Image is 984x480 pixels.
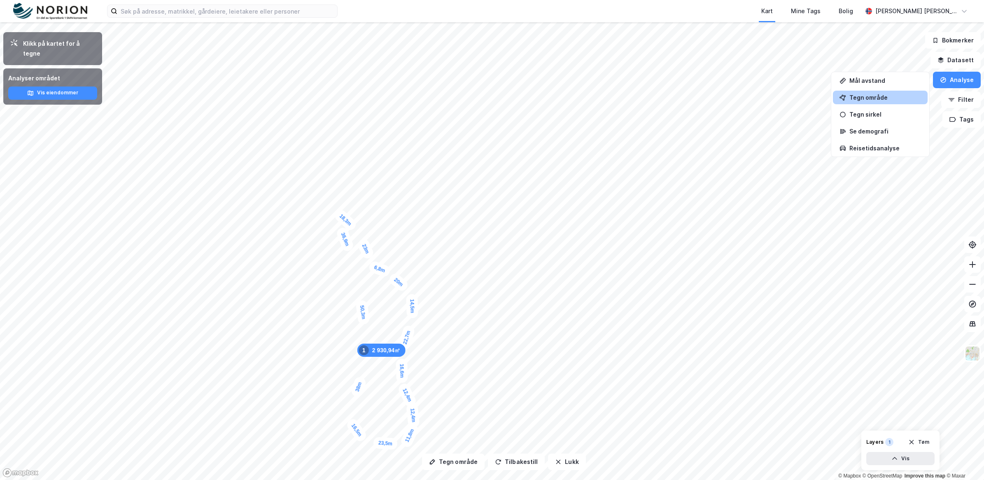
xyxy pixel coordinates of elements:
[368,260,392,278] div: Map marker
[335,226,354,253] div: Map marker
[548,454,585,470] button: Lukk
[396,359,408,383] div: Map marker
[397,382,418,408] div: Map marker
[866,452,935,465] button: Vis
[942,111,981,128] button: Tags
[8,87,97,100] button: Vis eiendommer
[406,403,420,428] div: Map marker
[866,439,884,445] div: Layers
[791,6,821,16] div: Mine Tags
[357,344,406,357] div: Map marker
[345,417,368,443] div: Map marker
[849,77,921,84] div: Mål avstand
[965,346,980,361] img: Z
[422,454,485,470] button: Tegn område
[875,6,958,16] div: [PERSON_NAME] [PERSON_NAME]
[13,3,87,20] img: norion-logo.80e7a08dc31c2e691866.png
[863,473,902,479] a: OpenStreetMap
[488,454,545,470] button: Tilbakestill
[941,91,981,108] button: Filter
[399,422,420,449] div: Map marker
[930,52,981,68] button: Datasett
[761,6,773,16] div: Kart
[849,94,921,101] div: Tegn område
[943,440,984,480] iframe: Chat Widget
[839,6,853,16] div: Bolig
[943,440,984,480] div: Kontrollprogram for chat
[2,468,39,478] a: Mapbox homepage
[356,237,375,260] div: Map marker
[849,145,921,152] div: Reisetidsanalyse
[398,324,415,351] div: Map marker
[355,300,370,325] div: Map marker
[350,376,367,398] div: Map marker
[8,73,97,83] div: Analyser området
[406,294,418,318] div: Map marker
[885,438,893,446] div: 1
[373,437,398,450] div: Map marker
[903,436,935,449] button: Tøm
[117,5,337,17] input: Søk på adresse, matrikkel, gårdeiere, leietakere eller personer
[359,345,369,355] div: 1
[23,39,96,59] div: Klikk på kartet for å tegne
[333,208,358,232] div: Map marker
[925,32,981,49] button: Bokmerker
[849,111,921,118] div: Tegn sirkel
[905,473,945,479] a: Improve this map
[387,272,410,293] div: Map marker
[849,128,921,135] div: Se demografi
[838,473,861,479] a: Mapbox
[933,72,981,88] button: Analyse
